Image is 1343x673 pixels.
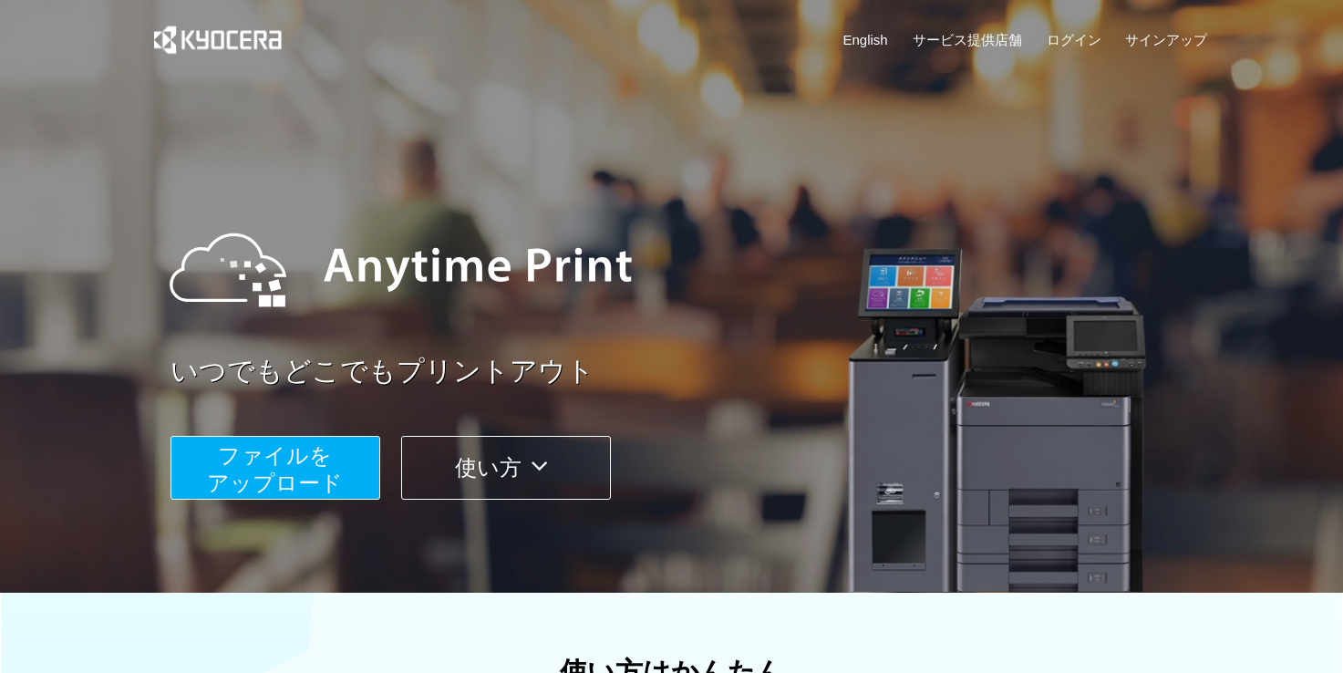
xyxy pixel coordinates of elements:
[843,30,888,49] a: English
[1125,30,1207,49] a: サインアップ
[1047,30,1101,49] a: ログイン
[170,352,1219,391] a: いつでもどこでもプリントアウト
[170,436,380,500] button: ファイルを​​アップロード
[207,443,343,495] span: ファイルを ​​アップロード
[401,436,611,500] button: 使い方
[913,30,1022,49] a: サービス提供店舗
